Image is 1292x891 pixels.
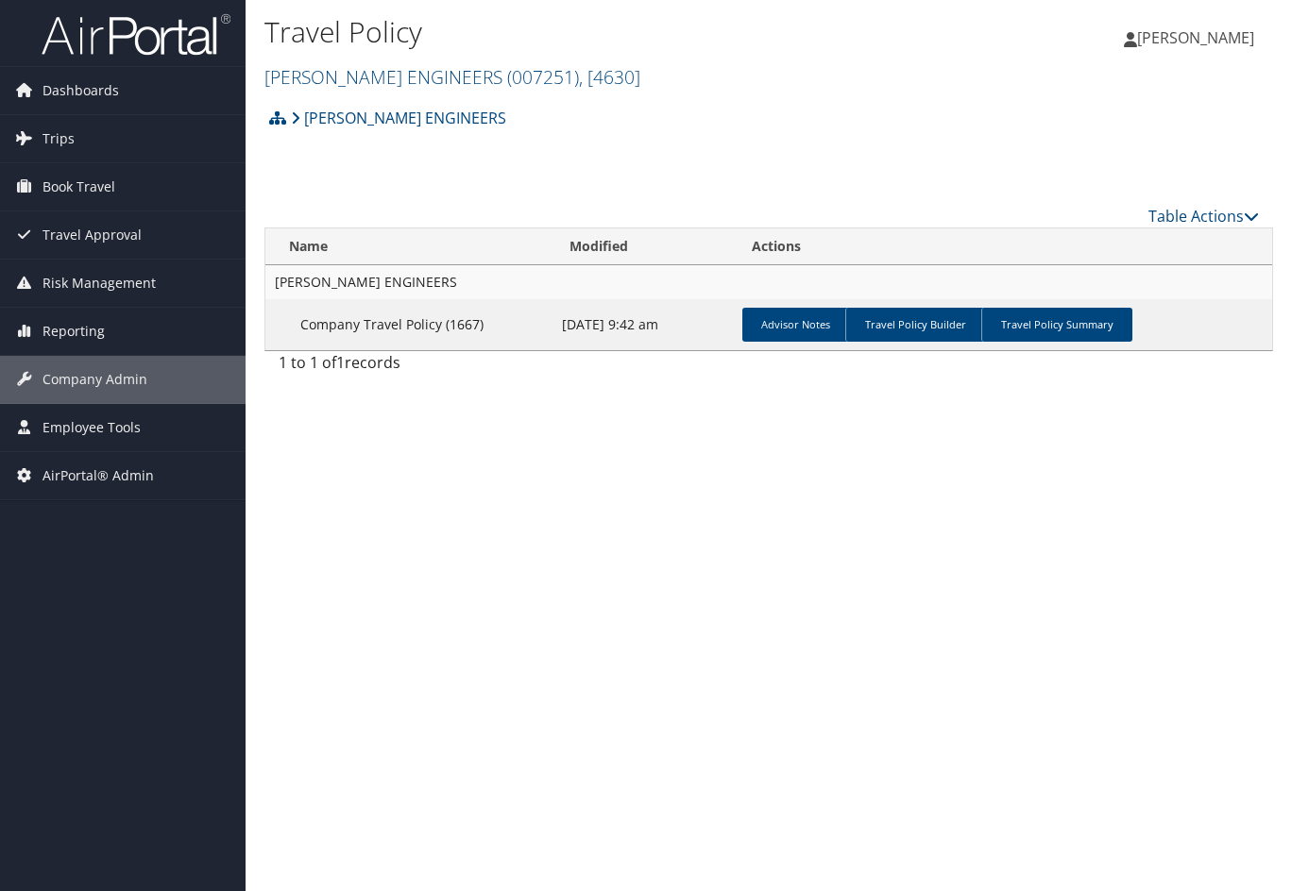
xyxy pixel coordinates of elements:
a: Advisor Notes [742,308,849,342]
td: [DATE] 9:42 am [552,299,735,350]
th: Actions [735,228,1272,265]
td: [PERSON_NAME] ENGINEERS [265,265,1272,299]
th: Name: activate to sort column descending [265,228,552,265]
h1: Travel Policy [264,12,937,52]
a: Table Actions [1148,206,1259,227]
a: [PERSON_NAME] ENGINEERS [264,64,640,90]
span: ( 007251 ) [507,64,579,90]
div: 1 to 1 of records [279,351,502,383]
a: [PERSON_NAME] ENGINEERS [291,99,506,137]
th: Modified: activate to sort column ascending [552,228,735,265]
span: Book Travel [42,163,115,210]
span: [PERSON_NAME] [1137,27,1254,48]
span: Trips [42,115,75,162]
a: [PERSON_NAME] [1124,9,1273,66]
td: Company Travel Policy (1667) [265,299,552,350]
span: Risk Management [42,260,156,307]
img: airportal-logo.png [42,12,230,57]
a: Travel Policy Builder [845,308,985,342]
span: Company Admin [42,356,147,403]
span: Reporting [42,308,105,355]
span: Employee Tools [42,404,141,451]
span: AirPortal® Admin [42,452,154,499]
a: Travel Policy Summary [981,308,1132,342]
span: Dashboards [42,67,119,114]
span: 1 [336,352,345,373]
span: , [ 4630 ] [579,64,640,90]
span: Travel Approval [42,211,142,259]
